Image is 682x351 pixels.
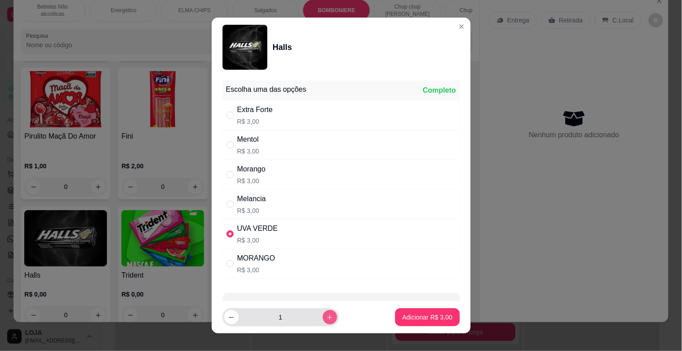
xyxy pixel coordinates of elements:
p: R$ 3,00 [237,176,266,185]
div: Completo [423,85,456,96]
p: R$ 3,00 [237,236,278,245]
p: R$ 3,00 [237,206,266,215]
div: UVA VERDE [237,223,278,234]
p: R$ 3,00 [237,265,275,274]
button: decrease-product-quantity [224,310,239,324]
div: MORANGO [237,253,275,264]
button: Adicionar R$ 3,00 [395,308,459,326]
button: increase-product-quantity [323,310,337,324]
div: Melancia [237,193,266,204]
div: Escolha uma das opções [226,84,307,95]
p: R$ 3,00 [237,147,259,156]
div: Extra Forte [237,104,273,115]
p: R$ 3,00 [237,117,273,126]
div: Morango [237,164,266,175]
button: Close [455,19,469,34]
p: Adicionar R$ 3,00 [402,313,452,322]
img: product-image [223,25,267,70]
div: Mentol [237,134,259,145]
div: Halls [273,41,292,54]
